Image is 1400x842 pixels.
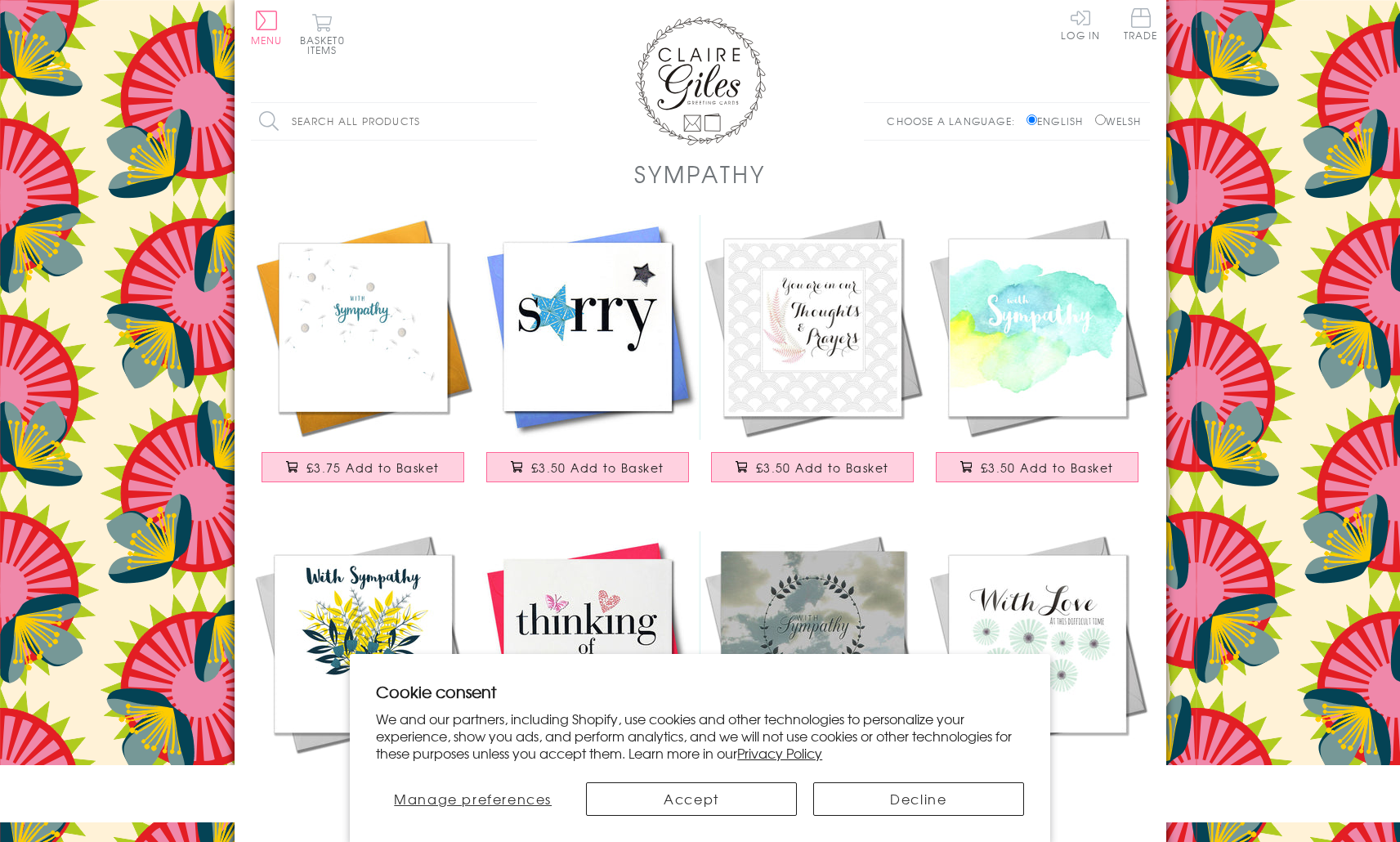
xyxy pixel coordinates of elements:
[635,16,766,146] img: Claire Giles Greetings Cards
[936,452,1138,482] button: £3.50 Add to Basket
[1095,114,1142,128] label: Welsh
[476,531,700,756] img: Sympathy, Sorry, Thinking of you Card, Heart, fabric butterfly Embellished
[531,459,664,476] span: £3.50 Add to Basket
[925,531,1150,756] img: Sympathy, Sorry, Thinking of you Card, Flowers, With Love
[1095,114,1106,125] input: Welsh
[711,452,914,482] button: £3.50 Add to Basket
[251,33,283,47] span: Menu
[737,743,822,763] a: Privacy Policy
[251,11,283,45] button: Menu
[251,215,476,499] a: Sympathy Card, Sorry, Thinking of you, Embellished with pompoms £3.75 Add to Basket
[925,215,1150,440] img: Sympathy, Sorry, Thinking of you Card, Watercolour, With Sympathy
[376,680,1024,703] h2: Cookie consent
[1124,8,1158,40] span: Trade
[251,531,476,815] a: Sympathy Card, Flowers, Embellished with a colourful tassel £3.75 Add to Basket
[700,531,925,756] img: Sympathy Card, Sorry, Thinking of you, Sky & Clouds, Embossed and Foiled text
[813,782,1024,816] button: Decline
[700,215,925,499] a: Sympathy, Sorry, Thinking of you Card, Fern Flowers, Thoughts & Prayers £3.50 Add to Basket
[476,215,700,499] a: Sympathy, Sorry, Thinking of you Card, Blue Star, Embellished with a padded star £3.50 Add to Basket
[981,459,1114,476] span: £3.50 Add to Basket
[307,33,345,57] span: 0 items
[251,215,476,440] img: Sympathy Card, Sorry, Thinking of you, Embellished with pompoms
[476,215,700,440] img: Sympathy, Sorry, Thinking of you Card, Blue Star, Embellished with a padded star
[1027,114,1037,125] input: English
[376,710,1024,761] p: We and our partners, including Shopify, use cookies and other technologies to personalize your ex...
[887,114,1023,128] p: Choose a language:
[586,782,797,816] button: Accept
[925,215,1150,499] a: Sympathy, Sorry, Thinking of you Card, Watercolour, With Sympathy £3.50 Add to Basket
[700,531,925,815] a: Sympathy Card, Sorry, Thinking of you, Sky & Clouds, Embossed and Foiled text £3.50 Add to Basket
[1027,114,1091,128] label: English
[700,215,925,440] img: Sympathy, Sorry, Thinking of you Card, Fern Flowers, Thoughts & Prayers
[521,103,537,140] input: Search
[251,103,537,140] input: Search all products
[486,452,689,482] button: £3.50 Add to Basket
[634,157,765,190] h1: Sympathy
[1061,8,1100,40] a: Log In
[756,459,889,476] span: £3.50 Add to Basket
[262,452,464,482] button: £3.75 Add to Basket
[300,13,345,55] button: Basket0 items
[306,459,440,476] span: £3.75 Add to Basket
[925,531,1150,815] a: Sympathy, Sorry, Thinking of you Card, Flowers, With Love £3.50 Add to Basket
[1124,8,1158,43] a: Trade
[394,789,552,808] span: Manage preferences
[251,531,476,756] img: Sympathy Card, Flowers, Embellished with a colourful tassel
[376,782,570,816] button: Manage preferences
[476,531,700,815] a: Sympathy, Sorry, Thinking of you Card, Heart, fabric butterfly Embellished £3.50 Add to Basket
